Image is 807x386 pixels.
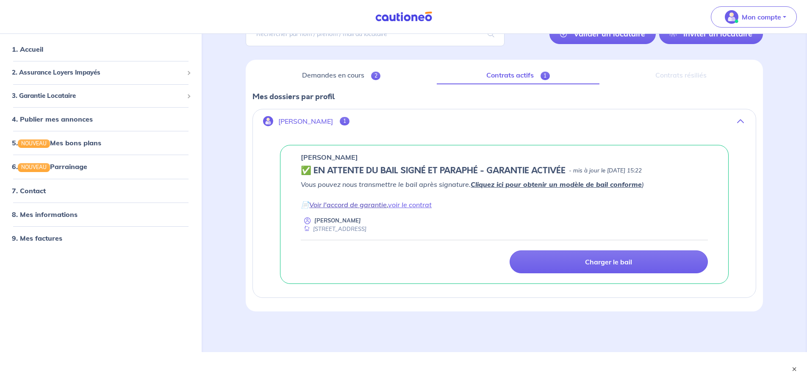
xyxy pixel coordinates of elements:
p: Mes dossiers par profil [252,91,756,102]
span: 2. Assurance Loyers Impayés [12,68,183,78]
div: 2. Assurance Loyers Impayés [3,64,198,81]
span: 3. Garantie Locataire [12,91,183,101]
a: 8. Mes informations [12,210,78,219]
a: Contrats actifs1 [437,67,599,84]
a: Inviter un locataire [659,24,763,44]
div: 6.NOUVEAUParrainage [3,158,198,175]
a: 1. Accueil [12,45,43,53]
span: 2 [371,72,381,80]
p: Charger le bail [585,258,632,266]
div: 5.NOUVEAUMes bons plans [3,134,198,151]
div: 3. Garantie Locataire [3,88,198,104]
p: [PERSON_NAME] [314,217,361,225]
a: 9. Mes factures [12,234,62,242]
button: × [790,365,799,373]
div: 4. Publier mes annonces [3,111,198,128]
h5: ✅️️️ EN ATTENTE DU BAIL SIGNÉ ET PARAPHÉ - GARANTIE ACTIVÉE [301,166,566,176]
em: Vous pouvez nous transmettre le bail après signature. ) [301,180,644,189]
a: Valider un locataire [549,24,656,44]
a: 4. Publier mes annonces [12,115,93,123]
div: 7. Contact [3,182,198,199]
div: 1. Accueil [3,41,198,58]
img: illu_account.svg [263,116,273,126]
img: illu_account_valid_menu.svg [725,10,738,24]
em: 📄 , [301,200,432,209]
span: 1 [340,117,349,125]
div: state: CONTRACT-SIGNED, Context: IN-LANDLORD,IS-GL-CAUTION-IN-LANDLORD [301,166,708,176]
span: search [477,22,505,46]
div: 9. Mes factures [3,230,198,247]
p: [PERSON_NAME] [278,117,333,125]
button: [PERSON_NAME]1 [253,111,756,131]
a: Cliquez ici pour obtenir un modèle de bail conforme [471,180,642,189]
a: Demandes en cours2 [252,67,430,84]
a: 5.NOUVEAUMes bons plans [12,139,101,147]
img: Cautioneo [372,11,435,22]
div: [STREET_ADDRESS] [301,225,366,233]
a: Voir l'accord de garantie [309,200,387,209]
p: [PERSON_NAME] [301,152,358,162]
span: 1 [541,72,550,80]
input: Rechercher par nom / prénom / mail du locataire [246,22,504,46]
p: Mon compte [742,12,781,22]
button: illu_account_valid_menu.svgMon compte [711,6,797,28]
a: 6.NOUVEAUParrainage [12,163,87,171]
div: 8. Mes informations [3,206,198,223]
a: voir le contrat [388,200,432,209]
p: - mis à jour le [DATE] 15:22 [569,167,642,175]
a: Charger le bail [510,250,708,273]
a: 7. Contact [12,186,46,195]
